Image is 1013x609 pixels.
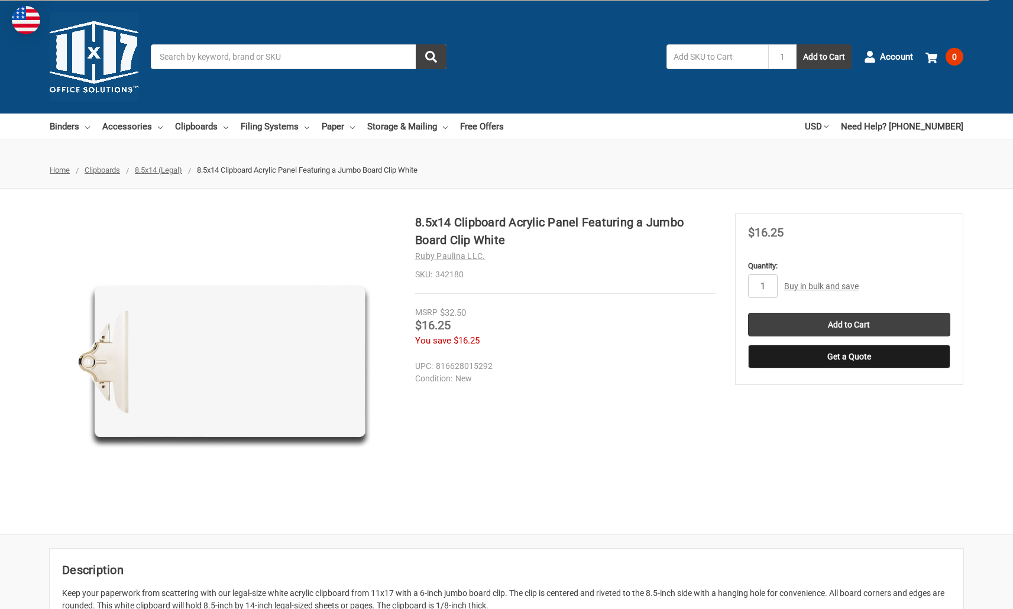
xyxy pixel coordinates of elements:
[415,360,710,372] dd: 816628015292
[151,44,446,69] input: Search by keyword, brand or SKU
[50,114,90,140] a: Binders
[880,50,913,64] span: Account
[175,114,228,140] a: Clipboards
[75,213,371,509] img: 8.5x14 Clipboard Acrylic Panel Featuring a Jumbo Board Clip White
[415,306,438,319] div: MSRP
[415,360,433,372] dt: UPC:
[805,114,828,140] a: USD
[415,372,452,385] dt: Condition:
[50,12,138,101] img: 11x17.com
[415,335,451,346] span: You save
[748,260,950,272] label: Quantity:
[748,225,784,239] span: $16.25
[415,318,451,332] span: $16.25
[748,313,950,336] input: Add to Cart
[460,114,504,140] a: Free Offers
[102,114,163,140] a: Accessories
[241,114,309,140] a: Filing Systems
[415,213,716,249] h1: 8.5x14 Clipboard Acrylic Panel Featuring a Jumbo Board Clip White
[322,114,355,140] a: Paper
[797,44,852,69] button: Add to Cart
[135,166,182,174] a: 8.5x14 (Legal)
[85,166,120,174] a: Clipboards
[925,41,963,72] a: 0
[50,166,70,174] a: Home
[454,335,480,346] span: $16.25
[367,114,448,140] a: Storage & Mailing
[415,268,716,281] dd: 342180
[864,41,913,72] a: Account
[784,281,859,291] a: Buy in bulk and save
[666,44,768,69] input: Add SKU to Cart
[748,345,950,368] button: Get a Quote
[946,48,963,66] span: 0
[440,307,466,318] span: $32.50
[62,561,951,579] h2: Description
[415,251,485,261] a: Ruby Paulina LLC.
[841,114,963,140] a: Need Help? [PHONE_NUMBER]
[197,166,418,174] span: 8.5x14 Clipboard Acrylic Panel Featuring a Jumbo Board Clip White
[415,372,710,385] dd: New
[415,268,432,281] dt: SKU:
[12,6,40,34] img: duty and tax information for United States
